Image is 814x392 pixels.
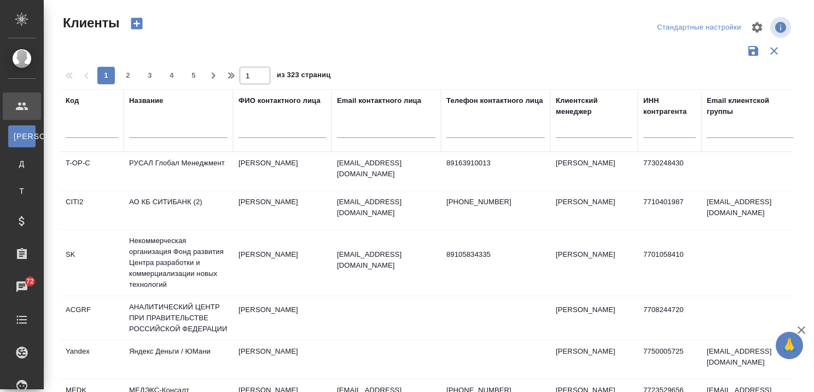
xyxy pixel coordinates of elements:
[8,125,36,147] a: [PERSON_NAME]
[743,41,764,61] button: Сохранить фильтры
[638,191,701,229] td: 7710401987
[163,70,181,81] span: 4
[8,153,36,175] a: Д
[550,191,638,229] td: [PERSON_NAME]
[14,131,30,142] span: [PERSON_NAME]
[638,244,701,282] td: 7701058410
[124,296,233,340] td: АНАЛИТИЧЕСКИЙ ЦЕНТР ПРИ ПРАВИТЕЛЬСТВЕ РОССИЙСКОЙ ФЕДЕРАЦИИ
[638,299,701,337] td: 7708244720
[163,67,181,84] button: 4
[701,191,800,229] td: [EMAIL_ADDRESS][DOMAIN_NAME]
[556,95,632,117] div: Клиентский менеджер
[14,158,30,169] span: Д
[3,273,41,301] a: 72
[233,244,332,282] td: [PERSON_NAME]
[124,14,150,33] button: Создать
[119,67,137,84] button: 2
[337,158,435,180] p: [EMAIL_ADDRESS][DOMAIN_NAME]
[744,14,770,41] span: Настроить таблицу
[185,67,202,84] button: 5
[185,70,202,81] span: 5
[277,68,330,84] span: из 323 страниц
[446,158,545,169] p: 89163910013
[550,299,638,337] td: [PERSON_NAME]
[60,152,124,191] td: T-OP-C
[239,95,321,106] div: ФИО контактного лица
[14,186,30,197] span: Т
[233,341,332,379] td: [PERSON_NAME]
[233,152,332,191] td: [PERSON_NAME]
[119,70,137,81] span: 2
[446,95,543,106] div: Телефон контактного лица
[446,249,545,260] p: 89105834335
[60,191,124,229] td: CITI2
[233,299,332,337] td: [PERSON_NAME]
[8,180,36,202] a: Т
[60,299,124,337] td: ACGRF
[337,197,435,218] p: [EMAIL_ADDRESS][DOMAIN_NAME]
[20,276,40,287] span: 72
[638,341,701,379] td: 7750005725
[550,152,638,191] td: [PERSON_NAME]
[550,244,638,282] td: [PERSON_NAME]
[643,95,696,117] div: ИНН контрагента
[129,95,163,106] div: Название
[60,341,124,379] td: Yandex
[233,191,332,229] td: [PERSON_NAME]
[707,95,794,117] div: Email клиентской группы
[770,17,793,38] span: Посмотреть информацию
[124,152,233,191] td: РУСАЛ Глобал Менеджмент
[60,244,124,282] td: SK
[141,70,159,81] span: 3
[60,14,119,32] span: Клиенты
[337,249,435,271] p: [EMAIL_ADDRESS][DOMAIN_NAME]
[764,41,784,61] button: Сбросить фильтры
[638,152,701,191] td: 7730248430
[124,230,233,296] td: Некоммерческая организация Фонд развития Центра разработки и коммерциализации новых технологий
[124,191,233,229] td: АО КБ СИТИБАНК (2)
[141,67,159,84] button: 3
[701,341,800,379] td: [EMAIL_ADDRESS][DOMAIN_NAME]
[776,332,803,359] button: 🙏
[337,95,421,106] div: Email контактного лица
[446,197,545,207] p: [PHONE_NUMBER]
[124,341,233,379] td: Яндекс Деньги / ЮМани
[654,19,744,36] div: split button
[66,95,79,106] div: Код
[780,334,799,357] span: 🙏
[550,341,638,379] td: [PERSON_NAME]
